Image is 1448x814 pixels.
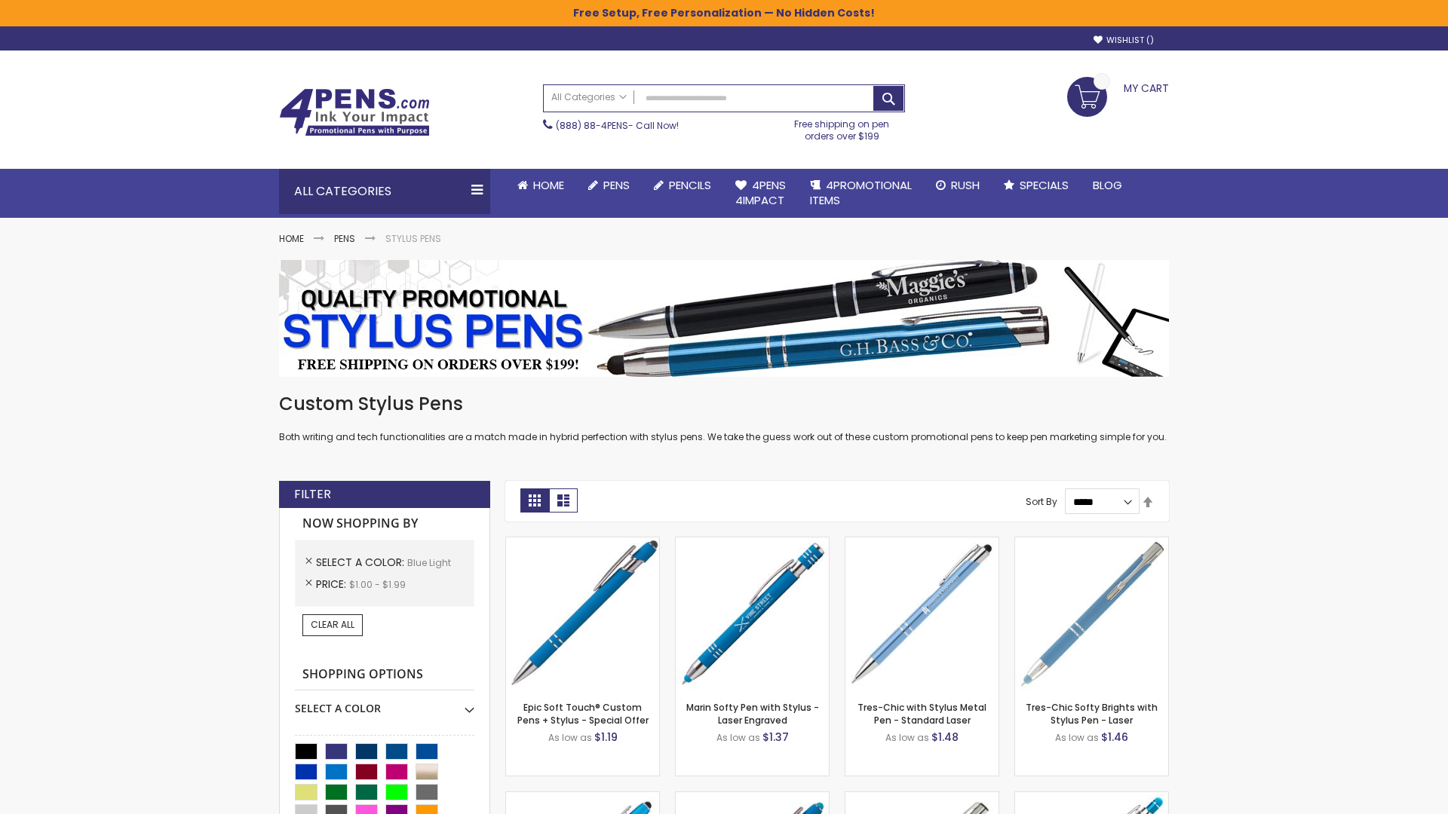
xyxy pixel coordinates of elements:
span: Price [316,577,349,592]
span: Specials [1020,177,1069,193]
a: Tres-Chic with Stylus Metal Pen - Standard Laser-Blue - Light [845,537,999,549]
span: - Call Now! [556,119,679,132]
a: 4P-MS8B-Blue - Light [506,537,659,549]
h1: Custom Stylus Pens [279,392,1169,416]
a: 4PROMOTIONALITEMS [798,169,924,218]
span: As low as [716,731,760,744]
span: All Categories [551,91,627,103]
img: Stylus Pens [279,260,1169,377]
span: Clear All [311,618,354,631]
span: $1.37 [762,730,789,745]
a: Wishlist [1094,35,1154,46]
span: 4Pens 4impact [735,177,786,208]
strong: Shopping Options [295,659,474,691]
a: Tres-Chic Softy Brights with Stylus Pen - Laser-Blue - Light [1015,537,1168,549]
div: Select A Color [295,690,474,716]
span: 4PROMOTIONAL ITEMS [810,177,912,208]
span: $1.19 [594,730,618,745]
a: All Categories [544,85,634,110]
div: Both writing and tech functionalities are a match made in hybrid perfection with stylus pens. We ... [279,392,1169,444]
a: Clear All [302,614,363,635]
span: Blog [1093,177,1122,193]
span: As low as [885,731,929,744]
img: Marin Softy Pen with Stylus - Laser Engraved-Blue - Light [676,537,829,690]
img: 4Pens Custom Pens and Promotional Products [279,88,430,136]
img: Tres-Chic with Stylus Metal Pen - Standard Laser-Blue - Light [845,537,999,690]
strong: Grid [520,488,549,513]
a: Pens [334,232,355,245]
a: Ellipse Softy Brights with Stylus Pen - Laser-Blue - Light [676,791,829,804]
strong: Now Shopping by [295,508,474,540]
span: Home [533,177,564,193]
strong: Filter [294,486,331,503]
span: As low as [1055,731,1099,744]
img: 4P-MS8B-Blue - Light [506,537,659,690]
span: Pencils [669,177,711,193]
span: As low as [548,731,592,744]
strong: Stylus Pens [385,232,441,245]
span: $1.48 [931,730,959,745]
a: Marin Softy Pen with Stylus - Laser Engraved [686,701,819,726]
span: Rush [951,177,980,193]
a: 4Pens4impact [723,169,798,218]
span: Pens [603,177,630,193]
a: Blog [1081,169,1134,202]
a: Ellipse Stylus Pen - Standard Laser-Blue - Light [506,791,659,804]
a: Phoenix Softy Brights with Stylus Pen - Laser-Blue - Light [1015,791,1168,804]
a: Tres-Chic Touch Pen - Standard Laser-Blue - Light [845,791,999,804]
a: Home [279,232,304,245]
a: Home [505,169,576,202]
a: Tres-Chic Softy Brights with Stylus Pen - Laser [1026,701,1158,726]
a: Epic Soft Touch® Custom Pens + Stylus - Special Offer [517,701,649,726]
a: (888) 88-4PENS [556,119,628,132]
span: Select A Color [316,555,407,570]
span: $1.46 [1101,730,1128,745]
a: Marin Softy Pen with Stylus - Laser Engraved-Blue - Light [676,537,829,549]
a: Rush [924,169,992,202]
a: Pencils [642,169,723,202]
a: Specials [992,169,1081,202]
div: All Categories [279,169,490,214]
label: Sort By [1026,495,1057,508]
div: Free shipping on pen orders over $199 [779,112,906,142]
span: $1.00 - $1.99 [349,578,406,591]
span: Blue Light [407,556,451,569]
a: Tres-Chic with Stylus Metal Pen - Standard Laser [857,701,986,726]
a: Pens [576,169,642,202]
img: Tres-Chic Softy Brights with Stylus Pen - Laser-Blue - Light [1015,537,1168,690]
